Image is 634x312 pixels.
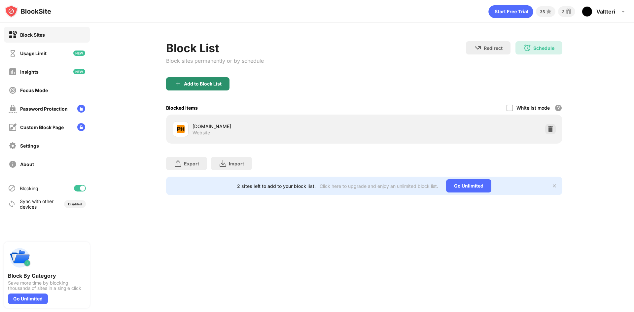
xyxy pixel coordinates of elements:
[545,8,553,16] img: points-small.svg
[193,130,210,136] div: Website
[237,183,316,189] div: 2 sites left to add to your block list.
[8,200,16,208] img: sync-icon.svg
[20,124,64,130] div: Custom Block Page
[533,45,554,51] div: Schedule
[20,186,38,191] div: Blocking
[540,9,545,14] div: 35
[5,5,51,18] img: logo-blocksite.svg
[9,160,17,168] img: about-off.svg
[20,198,54,210] div: Sync with other devices
[20,51,47,56] div: Usage Limit
[8,246,32,270] img: push-categories.svg
[73,69,85,74] img: new-icon.svg
[9,49,17,57] img: time-usage-off.svg
[8,280,86,291] div: Save more time by blocking thousands of sites in a single click
[20,69,39,75] div: Insights
[193,123,364,130] div: [DOMAIN_NAME]
[166,41,264,55] div: Block List
[166,57,264,64] div: Block sites permanently or by schedule
[8,184,16,192] img: blocking-icon.svg
[446,179,491,192] div: Go Unlimited
[20,32,45,38] div: Block Sites
[73,51,85,56] img: new-icon.svg
[68,202,82,206] div: Disabled
[552,183,557,189] img: x-button.svg
[516,105,550,111] div: Whitelist mode
[9,68,17,76] img: insights-off.svg
[20,106,68,112] div: Password Protection
[184,161,199,166] div: Export
[484,45,503,51] div: Redirect
[20,87,48,93] div: Focus Mode
[184,81,222,87] div: Add to Block List
[9,142,17,150] img: settings-off.svg
[562,9,565,14] div: 3
[565,8,573,16] img: reward-small.svg
[8,272,86,279] div: Block By Category
[20,161,34,167] div: About
[77,105,85,113] img: lock-menu.svg
[9,31,17,39] img: block-on.svg
[9,123,17,131] img: customize-block-page-off.svg
[9,86,17,94] img: focus-off.svg
[77,123,85,131] img: lock-menu.svg
[488,5,533,18] div: animation
[596,8,615,15] div: Valtteri
[582,6,592,17] img: ACg8ocIEw0zKbjKmFc-rtEgaW67jeBmryEy6MaX0AKMk69JoQl4_NjbH=s96-c
[320,183,438,189] div: Click here to upgrade and enjoy an unlimited block list.
[9,105,17,113] img: password-protection-off.svg
[8,294,48,304] div: Go Unlimited
[177,125,185,133] img: favicons
[166,105,198,111] div: Blocked Items
[229,161,244,166] div: Import
[20,143,39,149] div: Settings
